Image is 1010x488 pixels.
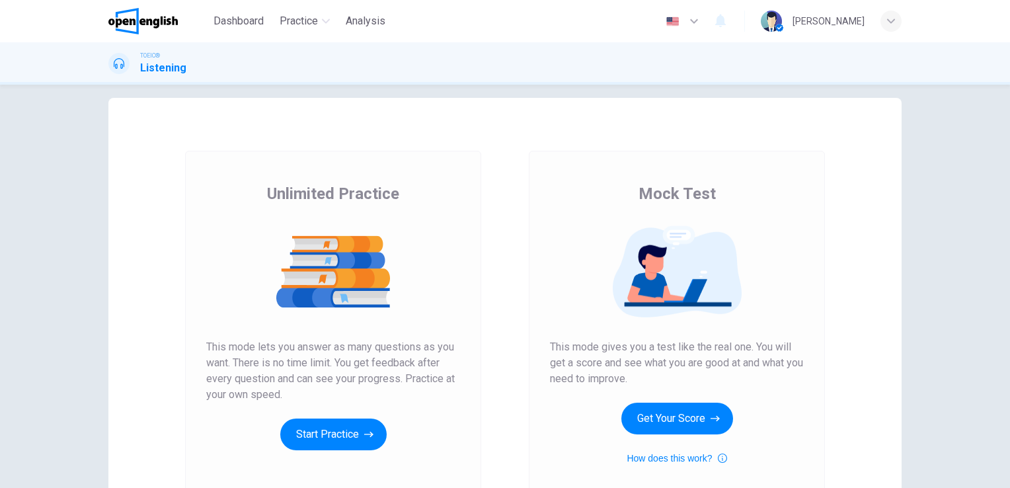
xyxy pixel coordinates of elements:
[621,403,733,434] button: Get Your Score
[793,13,865,29] div: [PERSON_NAME]
[267,183,399,204] span: Unlimited Practice
[664,17,681,26] img: en
[108,8,208,34] a: OpenEnglish logo
[346,13,385,29] span: Analysis
[140,51,160,60] span: TOEIC®
[208,9,269,33] button: Dashboard
[639,183,716,204] span: Mock Test
[280,419,387,450] button: Start Practice
[140,60,186,76] h1: Listening
[550,339,804,387] span: This mode gives you a test like the real one. You will get a score and see what you are good at a...
[340,9,391,33] button: Analysis
[214,13,264,29] span: Dashboard
[627,450,726,466] button: How does this work?
[274,9,335,33] button: Practice
[108,8,178,34] img: OpenEnglish logo
[761,11,782,32] img: Profile picture
[280,13,318,29] span: Practice
[206,339,460,403] span: This mode lets you answer as many questions as you want. There is no time limit. You get feedback...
